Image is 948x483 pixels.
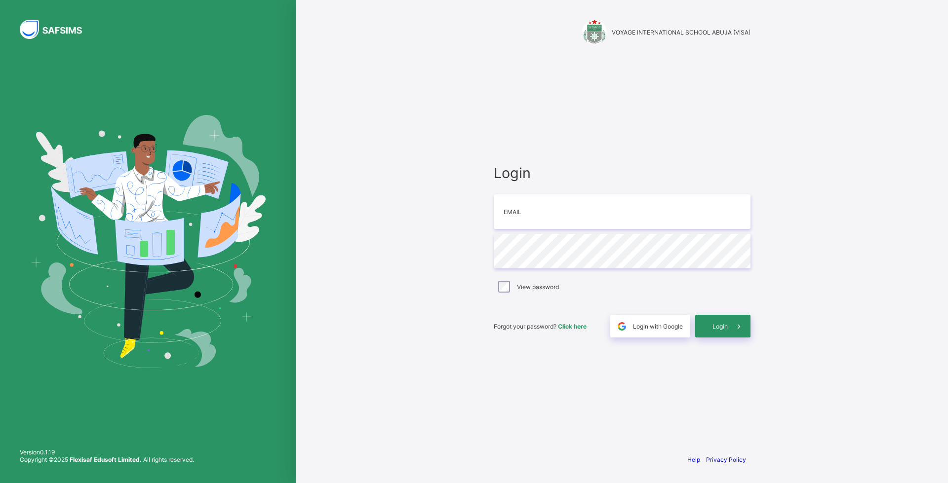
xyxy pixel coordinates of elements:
label: View password [517,283,559,291]
img: google.396cfc9801f0270233282035f929180a.svg [616,321,628,332]
a: Privacy Policy [706,456,746,463]
span: Copyright © 2025 All rights reserved. [20,456,194,463]
span: Login with Google [633,323,683,330]
img: Hero Image [31,115,266,368]
span: Forgot your password? [494,323,587,330]
span: Version 0.1.19 [20,448,194,456]
span: Login [712,323,728,330]
span: Login [494,164,750,182]
span: VOYAGE INTERNATIONAL SCHOOL ABUJA (VISA) [612,29,750,36]
strong: Flexisaf Edusoft Limited. [70,456,142,463]
img: SAFSIMS Logo [20,20,94,39]
a: Click here [558,323,587,330]
a: Help [687,456,700,463]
